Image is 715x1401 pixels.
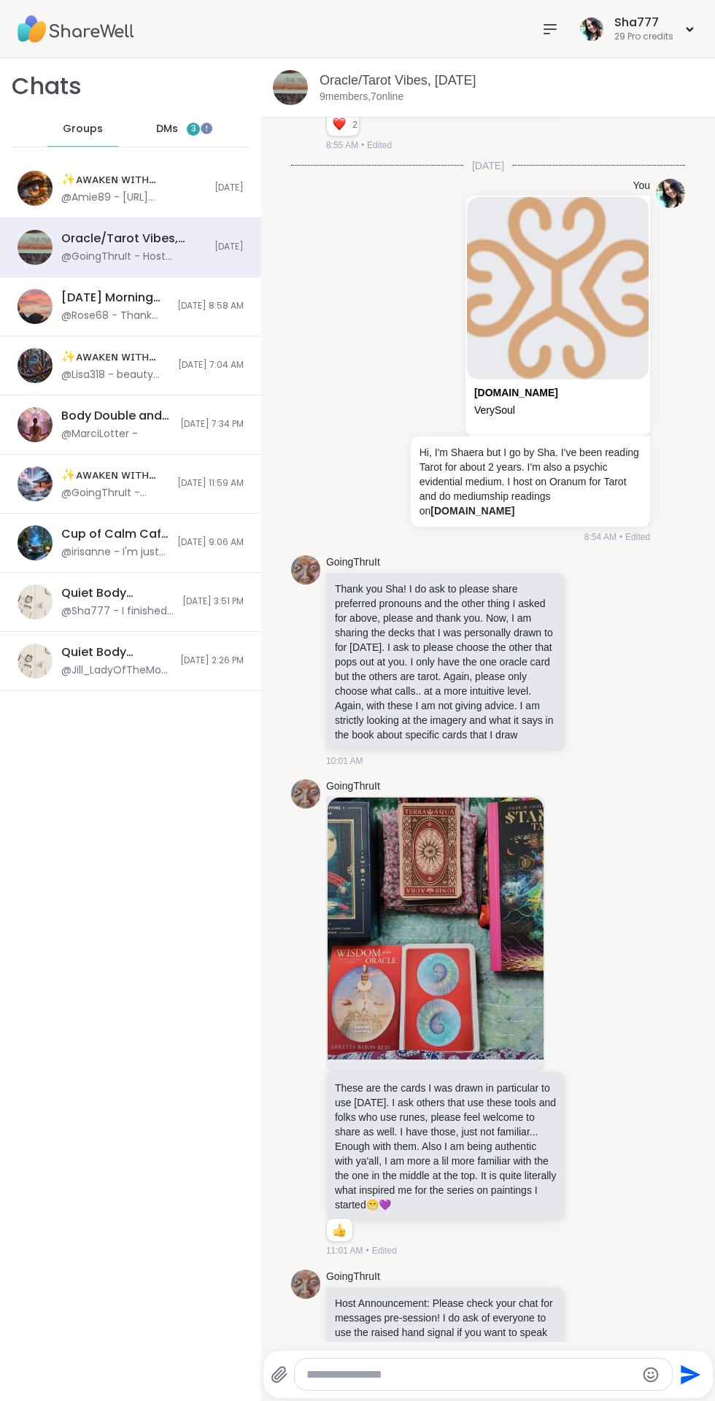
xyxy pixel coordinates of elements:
span: [DATE] 9:06 AM [177,536,244,549]
span: [DATE] 7:34 PM [180,418,244,431]
button: Send [673,1358,706,1391]
span: [DATE] 2:26 PM [180,655,244,667]
span: Edited [367,139,392,152]
span: Groups [63,122,103,136]
img: ✨ᴀᴡᴀᴋᴇɴ ᴡɪᴛʜ ʙᴇᴀᴜᴛɪғᴜʟ sᴏᴜʟs✨, Sep 14 [18,171,53,206]
img: Cup of Calm Cafe ☕️ , Sep 12 [18,525,53,560]
span: Edited [372,1244,397,1257]
div: Reaction list [327,112,352,136]
span: [DATE] [214,182,244,194]
img: Oracle/Tarot Vibes, Sep 14 [18,230,53,265]
img: Oracle/Tarot Vibes, Sep 14 [273,70,308,105]
p: Hi, I'm Shaera but I go by Sha. I've been reading Tarot for about 2 years. I'm also a psychic evi... [420,445,641,518]
img: ShareWell Nav Logo [18,4,134,55]
img: Body Double and Chat, Sep 12 [18,407,53,442]
div: @Lisa318 - beauty that encompasses you [61,368,169,382]
div: @Sha777 - I finished in the kitchen, but I thought a meditation break would be a good idea. Thank... [61,604,174,619]
a: GoingThruIt [326,555,380,570]
span: [DATE] [463,158,513,173]
img: VerySoul [467,197,649,379]
span: DMs [156,122,178,136]
iframe: Spotlight [201,123,212,134]
img: Quiet Body Doubling For Productivity - Thursday, Sep 11 [18,644,53,679]
img: https://sharewell-space-live.sfo3.digitaloceanspaces.com/user-generated/2b4fa20f-2a21-4975-8c80-8... [656,179,685,208]
span: [DATE] 8:58 AM [177,300,244,312]
a: GoingThruIt [326,1270,380,1284]
div: ✨ᴀᴡᴀᴋᴇɴ ᴡɪᴛʜ ʙᴇᴀᴜᴛɪғᴜʟ sᴏᴜʟs✨, [DATE] [61,467,169,483]
span: 2 [352,118,359,131]
div: @MarciLotter - [61,427,138,441]
img: Sha777 [580,18,603,41]
span: • [366,1244,369,1257]
div: Quiet Body Doubling For Productivity - [DATE] [61,644,171,660]
p: Thank you Sha! I do ask to please share preferred pronouns and the other thing I asked for above,... [335,582,557,742]
div: 29 Pro credits [614,31,673,43]
img: Saturday Morning Quiet Body Doubling, Sep 13 [18,289,53,324]
span: [DATE] 7:04 AM [178,359,244,371]
p: 9 members, 7 online [320,90,403,104]
span: Edited [625,530,650,544]
div: @irisanne - I'm just gonna put it in the chat for now > coz i had audio issues at the ene of the ... [61,545,169,560]
div: @Jill_LadyOfTheMountain - I ran some errands, ate lunch and worked on some odds and ends... i hav... [61,663,171,678]
a: [DOMAIN_NAME] [430,505,514,517]
span: 8:55 AM [326,139,358,152]
span: 3 [191,123,196,135]
div: ✨ᴀᴡᴀᴋᴇɴ ᴡɪᴛʜ ʙᴇᴀᴜᴛɪғᴜʟ sᴏᴜʟs✨, [DATE] [61,171,206,188]
button: Reactions: like [331,1224,347,1236]
span: [DATE] 11:59 AM [177,477,244,490]
h4: You [633,179,651,193]
span: • [619,530,622,544]
a: Attachment [474,387,558,398]
img: https://sharewell-space-live.sfo3.digitaloceanspaces.com/user-generated/48fc4fc7-d9bc-4228-993b-a... [291,1270,320,1299]
div: Reaction list [327,1219,352,1242]
a: GoingThruIt [326,779,380,794]
a: Oracle/Tarot Vibes, [DATE] [320,73,476,88]
div: @GoingThruIt - Host Announcement: Please check your chat for messages pre-session! I do ask of ev... [61,250,206,264]
img: IMG_20250914_094742329_HDR~2.jpg [328,798,544,1059]
img: https://sharewell-space-live.sfo3.digitaloceanspaces.com/user-generated/48fc4fc7-d9bc-4228-993b-a... [291,555,320,584]
div: @GoingThruIt - Ohhhh that is awesome!!!! I am gonna try to create a meme with that to share with ... [61,486,169,501]
span: [DATE] 3:51 PM [182,595,244,608]
p: Host Announcement: Please check your chat for messages pre-session! I do ask of everyone to use t... [335,1296,557,1383]
span: [DATE] [214,241,244,253]
div: Oracle/Tarot Vibes, [DATE] [61,231,206,247]
img: Quiet Body Doubling For Productivity - Thursday, Sep 11 [18,584,53,620]
button: Emoji picker [642,1366,660,1383]
div: Quiet Body Doubling For Productivity - [DATE] [61,585,174,601]
span: 😁 [366,1199,379,1211]
span: 💜 [379,1199,391,1211]
div: Cup of Calm Cafe ☕️ , [DATE] [61,526,169,542]
span: 10:01 AM [326,754,363,768]
img: ✨ᴀᴡᴀᴋᴇɴ ᴡɪᴛʜ ʙᴇᴀᴜᴛɪғᴜʟ sᴏᴜʟs✨, Sep 12 [18,466,53,501]
span: 11:01 AM [326,1244,363,1257]
button: Reactions: love [331,118,347,130]
img: ✨ᴀᴡᴀᴋᴇɴ ᴡɪᴛʜ ʙᴇᴀᴜᴛɪғᴜʟ sᴏᴜʟs✨, Sep 13 [18,348,53,383]
div: VerySoul [474,404,641,417]
div: @Amie89 - [URL][DOMAIN_NAME] [61,190,206,205]
div: Sha777 [614,15,673,31]
img: https://sharewell-space-live.sfo3.digitaloceanspaces.com/user-generated/48fc4fc7-d9bc-4228-993b-a... [291,779,320,808]
p: These are the cards I was drawn in particular to use [DATE]. I ask others that use these tools an... [335,1081,557,1212]
textarea: Type your message [306,1367,636,1382]
div: ✨ᴀᴡᴀᴋᴇɴ ᴡɪᴛʜ ʙᴇᴀᴜᴛɪғᴜʟ sᴏᴜʟs✨, [DATE] [61,349,169,365]
div: Body Double and Chat, [DATE] [61,408,171,424]
span: • [361,139,364,152]
div: @Rose68 - Thank you for hosting! [61,309,169,323]
span: 8:54 AM [584,530,617,544]
h1: Chats [12,70,82,103]
div: [DATE] Morning Quiet Body Doubling, [DATE] [61,290,169,306]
